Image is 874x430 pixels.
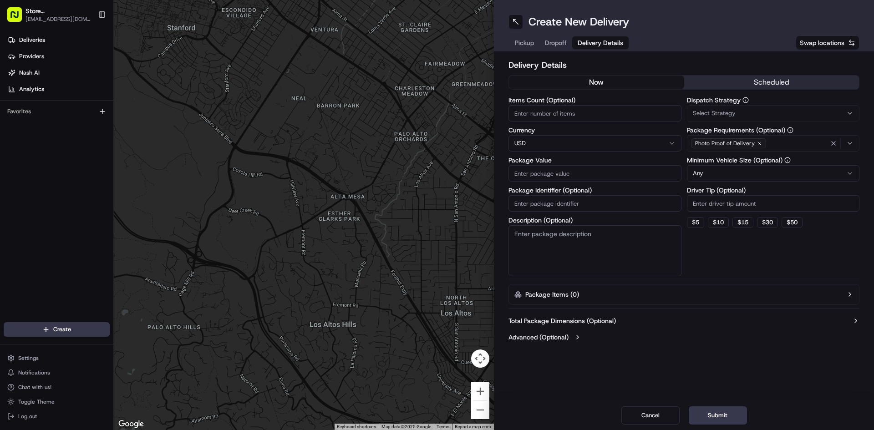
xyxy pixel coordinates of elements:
span: Swap locations [800,38,844,47]
h2: Delivery Details [508,59,859,71]
button: Cancel [621,406,680,425]
img: Nash [9,9,27,27]
span: Toggle Theme [18,398,55,405]
span: Deliveries [19,36,45,44]
label: Total Package Dimensions (Optional) [508,316,616,325]
button: Swap locations [796,35,859,50]
a: Providers [4,49,113,64]
button: Map camera controls [471,349,489,368]
p: Welcome 👋 [9,36,166,51]
button: [EMAIL_ADDRESS][DOMAIN_NAME] [25,15,91,23]
button: Toggle Theme [4,395,110,408]
span: Nash AI [19,69,40,77]
button: Zoom in [471,382,489,400]
div: We're available if you need us! [41,96,125,103]
span: Providers [19,52,44,61]
span: Pylon [91,201,110,208]
span: Photo Proof of Delivery [695,140,755,147]
div: 📗 [9,180,16,187]
label: Package Value [508,157,681,163]
label: Minimum Vehicle Size (Optional) [687,157,860,163]
span: Knowledge Base [18,179,70,188]
label: Currency [508,127,681,133]
input: Enter package identifier [508,195,681,212]
img: 1738778727109-b901c2ba-d612-49f7-a14d-d897ce62d23f [19,87,36,103]
span: Select Strategy [693,109,736,117]
span: Analytics [19,85,44,93]
a: Deliveries [4,33,113,47]
button: $5 [687,217,704,228]
h1: Create New Delivery [528,15,629,29]
label: Items Count (Optional) [508,97,681,103]
a: Powered byPylon [64,201,110,208]
div: 💻 [77,180,84,187]
label: Package Requirements (Optional) [687,127,860,133]
label: Package Identifier (Optional) [508,187,681,193]
button: Minimum Vehicle Size (Optional) [784,157,791,163]
button: Notifications [4,366,110,379]
div: Favorites [4,104,110,119]
a: Analytics [4,82,113,96]
label: Package Items ( 0 ) [525,290,579,299]
span: Create [53,325,71,334]
span: [PERSON_NAME] [28,141,74,148]
a: Terms (opens in new tab) [437,424,449,429]
a: Nash AI [4,66,113,80]
button: Total Package Dimensions (Optional) [508,316,859,325]
button: Zoom out [471,401,489,419]
input: Enter number of items [508,105,681,121]
button: Keyboard shortcuts [337,424,376,430]
button: $50 [782,217,803,228]
input: Clear [24,59,150,68]
span: • [76,141,79,148]
span: Log out [18,413,37,420]
div: Past conversations [9,118,61,126]
button: Store [GEOGRAPHIC_DATA], [GEOGRAPHIC_DATA] (Just Salad)[EMAIL_ADDRESS][DOMAIN_NAME] [4,4,94,25]
input: Enter driver tip amount [687,195,860,212]
label: Description (Optional) [508,217,681,223]
button: Package Items (0) [508,284,859,305]
button: Start new chat [155,90,166,101]
button: $15 [732,217,753,228]
label: Driver Tip (Optional) [687,187,860,193]
span: Chat with us! [18,384,51,391]
span: Notifications [18,369,50,376]
label: Advanced (Optional) [508,333,569,342]
span: Dropoff [545,38,567,47]
button: $30 [757,217,778,228]
button: Store [GEOGRAPHIC_DATA], [GEOGRAPHIC_DATA] (Just Salad) [25,6,91,15]
button: Create [4,322,110,337]
a: Report a map error [455,424,491,429]
span: [DATE] [81,141,99,148]
button: $10 [708,217,729,228]
button: scheduled [684,76,859,89]
img: 1736555255976-a54dd68f-1ca7-489b-9aae-adbdc363a1c4 [18,142,25,149]
span: API Documentation [86,179,146,188]
button: Submit [689,406,747,425]
div: Start new chat [41,87,149,96]
a: Open this area in Google Maps (opens a new window) [116,418,146,430]
img: Angelique Valdez [9,132,24,147]
a: 💻API Documentation [73,175,150,192]
button: Select Strategy [687,105,860,121]
span: Pickup [515,38,534,47]
button: Photo Proof of Delivery [687,135,860,152]
button: Package Requirements (Optional) [787,127,793,133]
button: See all [141,116,166,127]
img: 1736555255976-a54dd68f-1ca7-489b-9aae-adbdc363a1c4 [9,87,25,103]
span: Map data ©2025 Google [381,424,431,429]
button: Advanced (Optional) [508,333,859,342]
img: Google [116,418,146,430]
button: now [509,76,684,89]
button: Chat with us! [4,381,110,394]
button: Settings [4,352,110,364]
span: Delivery Details [578,38,623,47]
button: Log out [4,410,110,423]
input: Enter package value [508,165,681,182]
span: Settings [18,354,39,362]
button: Dispatch Strategy [742,97,749,103]
label: Dispatch Strategy [687,97,860,103]
a: 📗Knowledge Base [5,175,73,192]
